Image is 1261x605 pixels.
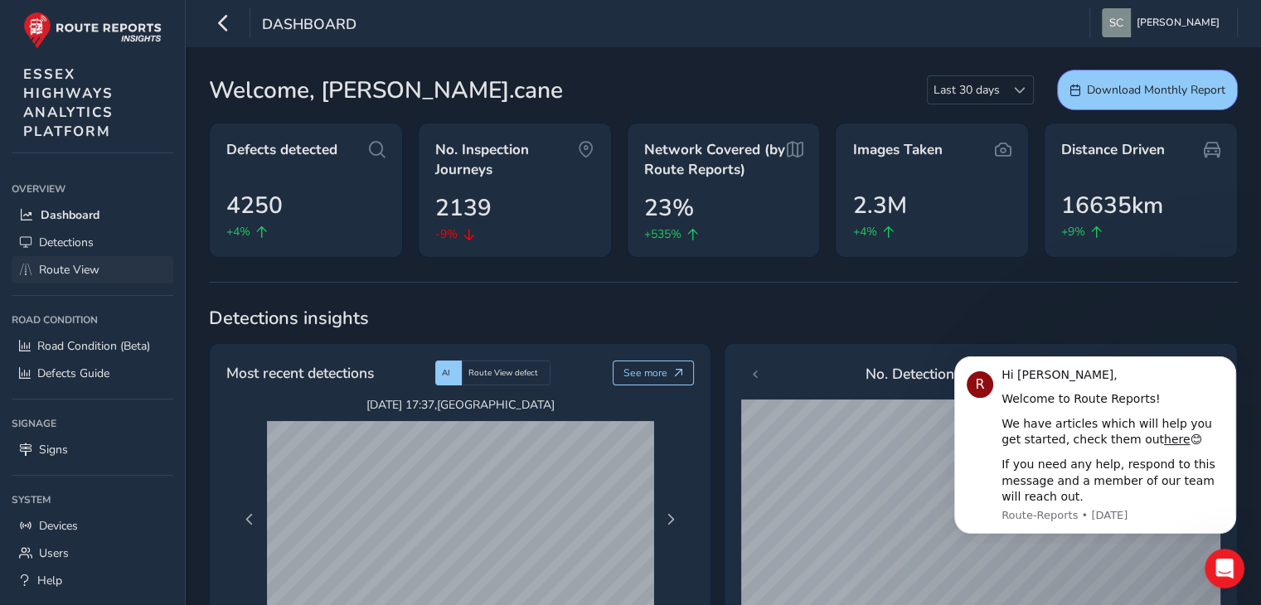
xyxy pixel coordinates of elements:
span: 2.3M [852,188,906,223]
a: Detections [12,229,173,256]
button: Download Monthly Report [1057,70,1238,110]
span: Dashboard [262,14,356,37]
span: [DATE] 17:37 , [GEOGRAPHIC_DATA] [267,397,653,413]
img: diamond-layout [1102,8,1131,37]
a: Users [12,540,173,567]
span: [PERSON_NAME] [1137,8,1220,37]
iframe: Intercom notifications message [929,341,1261,544]
iframe: Intercom live chat [1205,549,1244,588]
img: rr logo [23,12,162,49]
span: Most recent detections [226,362,374,384]
button: Next Page [659,508,682,531]
div: Route View defect [462,361,550,385]
span: Images Taken [852,140,942,160]
div: System [12,487,173,512]
span: 2139 [435,191,492,225]
span: Signs [39,442,68,457]
span: Detections insights [209,306,1238,331]
span: 23% [644,191,694,225]
span: +535% [644,225,681,243]
span: Route View [39,262,99,278]
span: Help [37,573,62,588]
span: Welcome, [PERSON_NAME].cane [209,73,563,108]
span: +4% [226,223,250,240]
a: Defects Guide [12,360,173,387]
span: 4250 [226,188,283,223]
button: See more [613,361,695,385]
span: ESSEX HIGHWAYS ANALYTICS PLATFORM [23,65,114,141]
div: Overview [12,177,173,201]
a: Road Condition (Beta) [12,332,173,360]
a: Devices [12,512,173,540]
span: 16635km [1061,188,1163,223]
button: [PERSON_NAME] [1102,8,1225,37]
span: Distance Driven [1061,140,1165,160]
span: Devices [39,518,78,534]
a: Help [12,567,173,594]
span: AI [442,367,450,379]
span: Route View defect [468,367,538,379]
span: +9% [1061,223,1085,240]
span: No. Inspection Journeys [435,140,578,179]
span: Defects Guide [37,365,109,381]
span: -9% [435,225,458,243]
a: Dashboard [12,201,173,229]
span: Users [39,545,69,561]
span: Dashboard [41,207,99,223]
div: Road Condition [12,307,173,332]
span: +4% [852,223,876,240]
span: Network Covered (by Route Reports) [644,140,787,179]
span: Defects detected [226,140,337,160]
div: AI [435,361,462,385]
span: Road Condition (Beta) [37,338,150,354]
span: Download Monthly Report [1087,82,1225,98]
a: Signs [12,436,173,463]
span: Last 30 days [928,76,1006,104]
span: Detections [39,235,94,250]
span: See more [623,366,667,380]
button: Previous Page [238,508,261,531]
span: No. Detections: Most affected areas [866,363,1096,385]
a: Route View [12,256,173,283]
div: Signage [12,411,173,436]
